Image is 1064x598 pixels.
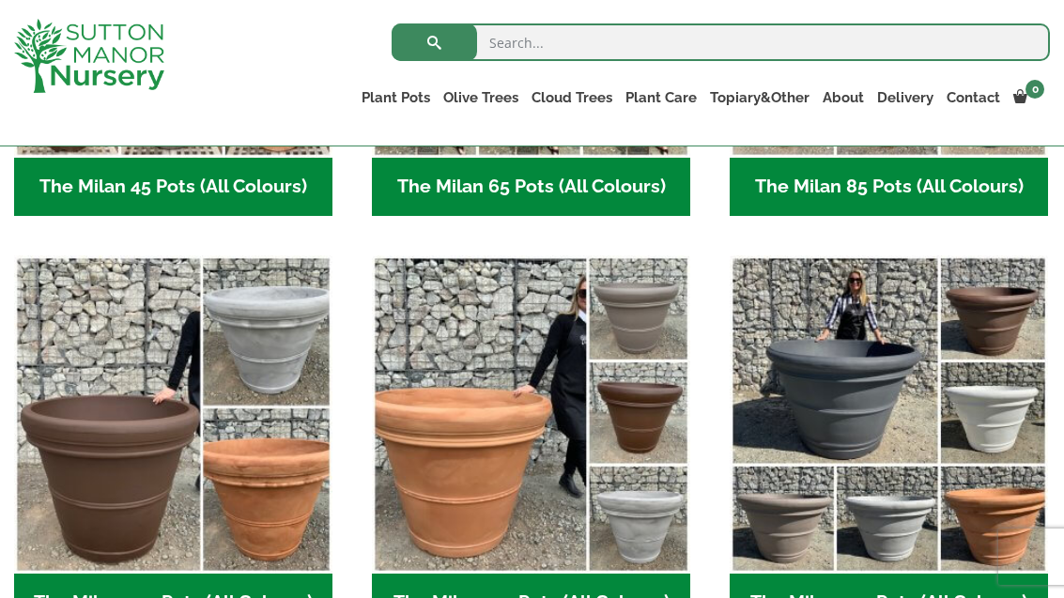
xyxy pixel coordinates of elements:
[816,84,871,111] a: About
[14,255,332,574] img: The Milan 100 Pots (All Colours)
[437,84,525,111] a: Olive Trees
[730,255,1048,574] img: The Milan 135 Pots (All Colours)
[525,84,619,111] a: Cloud Trees
[730,158,1048,216] h2: The Milan 85 Pots (All Colours)
[1025,80,1044,99] span: 0
[355,84,437,111] a: Plant Pots
[619,84,703,111] a: Plant Care
[392,23,1050,61] input: Search...
[14,19,164,93] img: logo
[372,255,690,574] img: The Milan 115 Pots (All Colours)
[703,84,816,111] a: Topiary&Other
[372,158,690,216] h2: The Milan 65 Pots (All Colours)
[871,84,940,111] a: Delivery
[940,84,1007,111] a: Contact
[14,158,332,216] h2: The Milan 45 Pots (All Colours)
[1007,84,1050,111] a: 0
